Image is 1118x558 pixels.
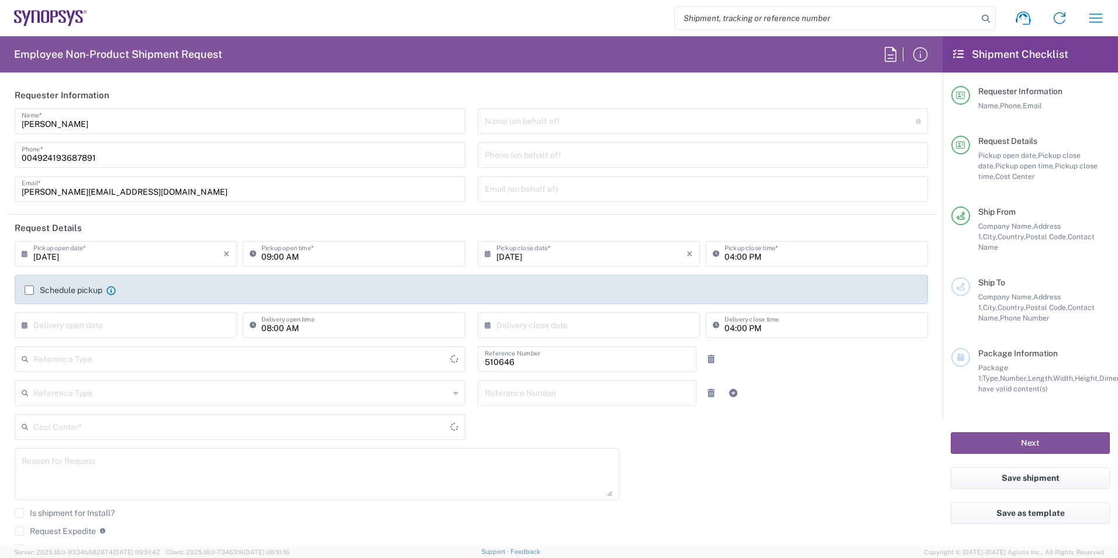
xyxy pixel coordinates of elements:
[15,222,82,234] h2: Request Details
[951,467,1110,489] button: Save shipment
[1053,374,1075,383] span: Width,
[978,349,1058,358] span: Package Information
[14,47,222,61] h2: Employee Non-Product Shipment Request
[951,432,1110,454] button: Next
[924,547,1104,557] span: Copyright © [DATE]-[DATE] Agistix Inc., All Rights Reserved
[978,292,1033,301] span: Company Name,
[15,89,109,101] h2: Requester Information
[703,351,719,367] a: Remove Reference
[978,101,1000,110] span: Name,
[1000,314,1050,322] span: Phone Number
[675,7,978,29] input: Shipment, tracking or reference number
[686,244,693,263] i: ×
[998,303,1026,312] span: Country,
[1000,374,1028,383] span: Number,
[1026,232,1068,241] span: Postal Code,
[1075,374,1099,383] span: Height,
[998,232,1026,241] span: Country,
[1028,374,1053,383] span: Length,
[223,244,230,263] i: ×
[1000,101,1023,110] span: Phone,
[978,87,1062,96] span: Requester Information
[703,385,719,401] a: Remove Reference
[978,222,1033,230] span: Company Name,
[25,285,102,295] label: Schedule pickup
[983,303,998,312] span: City,
[995,172,1035,181] span: Cost Center
[953,47,1068,61] h2: Shipment Checklist
[15,545,108,554] label: Return label required
[244,549,289,556] span: [DATE] 08:10:16
[481,548,510,555] a: Support
[510,548,540,555] a: Feedback
[15,508,115,518] label: Is shipment for Install?
[165,549,289,556] span: Client: 2025.18.0-7346316
[995,161,1055,170] span: Pickup open time,
[983,232,998,241] span: City,
[15,526,96,536] label: Request Expedite
[978,136,1037,146] span: Request Details
[978,207,1016,216] span: Ship From
[951,502,1110,524] button: Save as template
[982,374,1000,383] span: Type,
[978,363,1008,383] span: Package 1:
[1023,101,1042,110] span: Email
[978,278,1005,287] span: Ship To
[978,151,1038,160] span: Pickup open date,
[14,549,160,556] span: Server: 2025.18.0-9334b682874
[725,385,741,401] a: Add Reference
[113,549,160,556] span: [DATE] 09:51:42
[1026,303,1068,312] span: Postal Code,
